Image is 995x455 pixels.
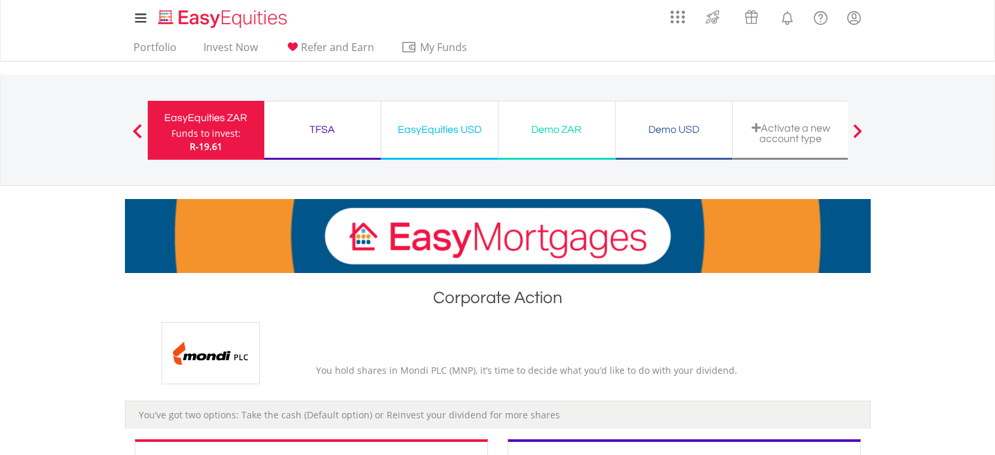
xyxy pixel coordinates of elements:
[190,140,222,153] span: R-19.61
[702,7,724,27] img: thrive-v2.svg
[198,41,263,61] a: Invest Now
[732,3,771,27] a: Vouchers
[671,10,685,24] img: grid-menu-icon.svg
[623,120,724,139] div: Demo USD
[662,3,693,24] a: AppsGrid
[279,41,379,61] a: Refer and Earn
[153,3,292,29] a: Home page
[139,409,560,421] span: You’ve got two options: Take the cash (Default option) or Reinvest your dividend for more shares
[156,8,292,29] img: EasyEquities_Logo.png
[125,286,871,316] h1: Corporate Action
[741,122,841,144] div: Activate a new account type
[125,199,871,273] img: EasyMortage Promotion Banner
[804,3,837,29] a: FAQ's and Support
[506,120,607,139] div: Demo ZAR
[389,120,490,139] div: EasyEquities USD
[162,322,260,384] img: EQU.ZA.MNP.png
[837,3,871,32] a: My Profile
[771,3,804,29] a: Notifications
[301,40,374,54] span: Refer and Earn
[316,364,737,376] span: You hold shares in Mondi PLC (MNP), it’s time to decide what you’d like to do with your dividend.
[171,127,241,140] div: Funds to invest:
[156,109,256,127] div: EasyEquities ZAR
[401,39,487,56] span: My Funds
[272,120,373,139] div: TFSA
[128,41,182,61] a: Portfolio
[741,7,762,27] img: vouchers-v2.svg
